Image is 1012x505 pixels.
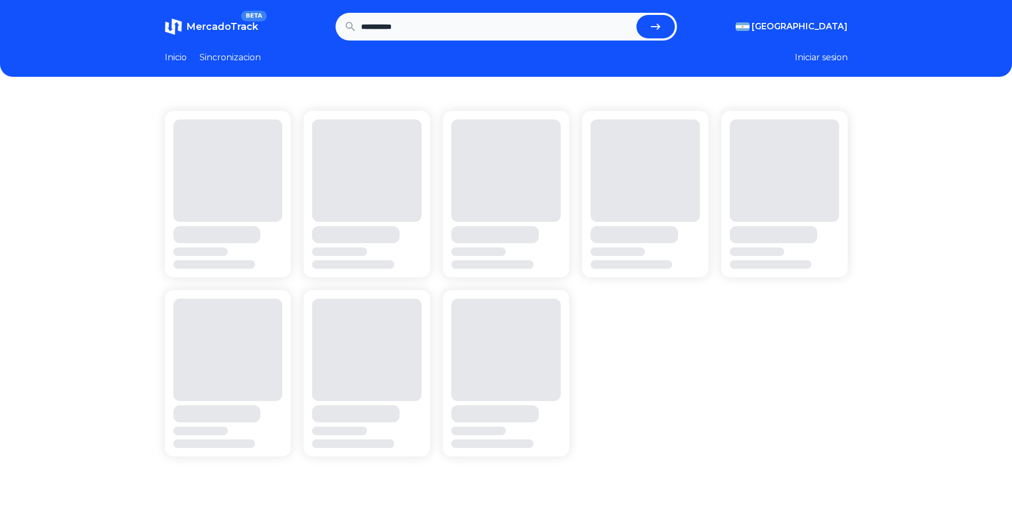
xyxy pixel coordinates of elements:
a: Inicio [165,51,187,64]
a: Sincronizacion [200,51,261,64]
img: MercadoTrack [165,18,182,35]
span: [GEOGRAPHIC_DATA] [752,20,848,33]
button: Iniciar sesion [795,51,848,64]
span: BETA [241,11,266,21]
span: MercadoTrack [186,21,258,33]
button: [GEOGRAPHIC_DATA] [736,20,848,33]
img: Argentina [736,22,750,31]
a: MercadoTrackBETA [165,18,258,35]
